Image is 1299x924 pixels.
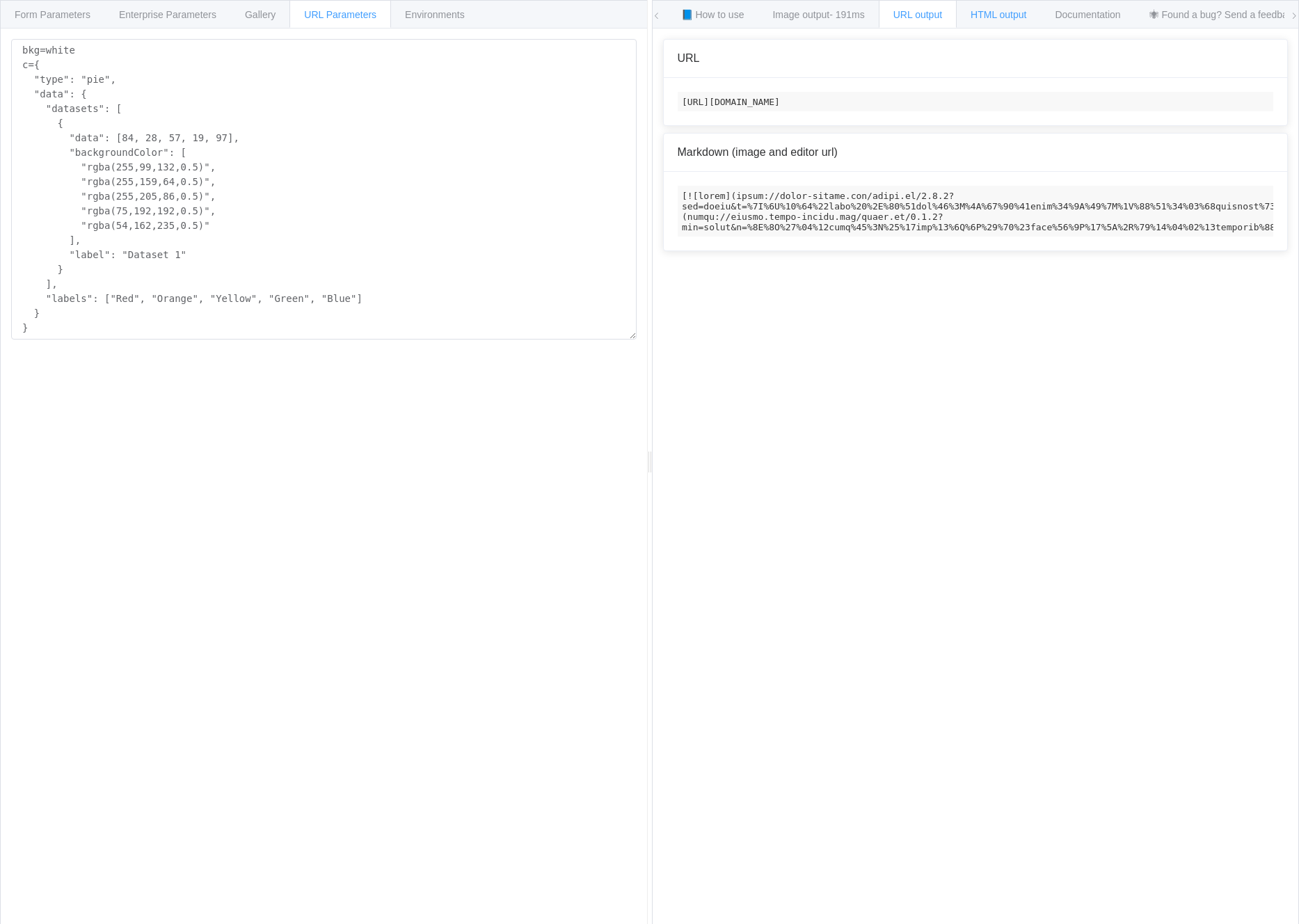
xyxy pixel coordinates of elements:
[405,9,465,20] span: Environments
[1055,9,1120,20] span: Documentation
[678,92,1274,111] code: [URL][DOMAIN_NAME]
[971,9,1026,20] span: HTML output
[15,9,90,20] span: Form Parameters
[829,9,865,20] span: - 191ms
[245,9,276,20] span: Gallery
[304,9,376,20] span: URL Parameters
[678,52,700,64] span: URL
[119,9,216,20] span: Enterprise Parameters
[772,9,864,20] span: Image output
[678,146,838,158] span: Markdown (image and editor url)
[681,9,744,20] span: 📘 How to use
[893,9,942,20] span: URL output
[678,186,1274,237] code: [![lorem](ipsum://dolor-sitame.con/adipi.el/2.8.2?sed=doeiu&t=%7I%6U%10%64%22labo%20%2E%80%51dol%...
